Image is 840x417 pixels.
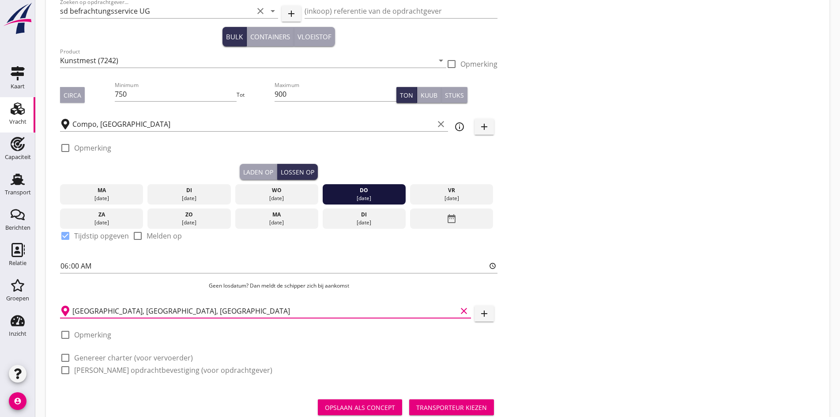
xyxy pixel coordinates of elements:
button: Circa [60,87,85,103]
input: Product [60,53,434,68]
div: Stuks [445,91,464,100]
i: add [479,308,490,319]
div: ma [237,211,316,219]
label: Opmerking [74,330,111,339]
div: Circa [64,91,81,100]
i: clear [459,306,469,316]
div: [DATE] [237,219,316,227]
button: Stuks [441,87,467,103]
label: Opmerking [74,144,111,152]
div: za [62,211,141,219]
button: Kuub [417,87,441,103]
div: [DATE] [325,194,404,202]
div: Kaart [11,83,25,89]
i: clear [436,119,446,129]
i: arrow_drop_down [267,6,278,16]
div: di [150,186,229,194]
button: Containers [247,27,294,46]
div: Tot [237,91,275,99]
label: Opmerking [460,60,497,68]
div: do [325,186,404,194]
button: Bulk [222,27,247,46]
i: arrow_drop_down [436,55,446,66]
div: [DATE] [237,194,316,202]
i: clear [255,6,266,16]
label: Tijdstip opgeven [74,231,129,240]
div: Vracht [9,119,26,125]
div: [DATE] [150,194,229,202]
div: Groepen [6,296,29,301]
p: Geen losdatum? Dan meldt de schipper zich bij aankomst [60,282,497,290]
div: Relatie [9,260,26,266]
div: Laden op [243,167,273,177]
div: [DATE] [325,219,404,227]
div: [DATE] [150,219,229,227]
label: Melden op [147,231,182,240]
button: Ton [396,87,417,103]
button: Laden op [240,164,277,180]
input: Maximum [275,87,396,101]
input: Losplaats [72,304,457,318]
div: Kuub [421,91,437,100]
div: vr [412,186,491,194]
div: ma [62,186,141,194]
button: Vloeistof [294,27,335,46]
i: date_range [446,211,457,227]
div: di [325,211,404,219]
div: [DATE] [62,194,141,202]
i: add [479,121,490,132]
div: Capaciteit [5,154,31,160]
label: [PERSON_NAME] opdrachtbevestiging (voor opdrachtgever) [74,366,272,375]
div: Lossen op [281,167,314,177]
div: wo [237,186,316,194]
i: add [286,8,297,19]
i: info_outline [454,121,465,132]
div: Transporteur kiezen [416,403,487,412]
input: Laadplaats [72,117,434,131]
div: Berichten [5,225,30,231]
div: [DATE] [62,219,141,227]
div: Ton [400,91,413,100]
img: logo-small.a267ee39.svg [2,2,34,35]
div: zo [150,211,229,219]
div: Inzicht [9,331,26,337]
button: Opslaan als concept [318,399,402,415]
div: Vloeistof [298,32,331,42]
label: Genereer charter (voor vervoerder) [74,353,193,362]
i: account_circle [9,392,26,410]
div: Bulk [226,32,243,42]
div: [DATE] [412,194,491,202]
button: Transporteur kiezen [409,399,494,415]
div: Containers [250,32,290,42]
input: Minimum [115,87,237,101]
input: (inkoop) referentie van de opdrachtgever [305,4,498,18]
div: Transport [5,190,31,195]
div: Opslaan als concept [325,403,395,412]
button: Lossen op [277,164,318,180]
input: Zoeken op opdrachtgever... [60,4,253,18]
